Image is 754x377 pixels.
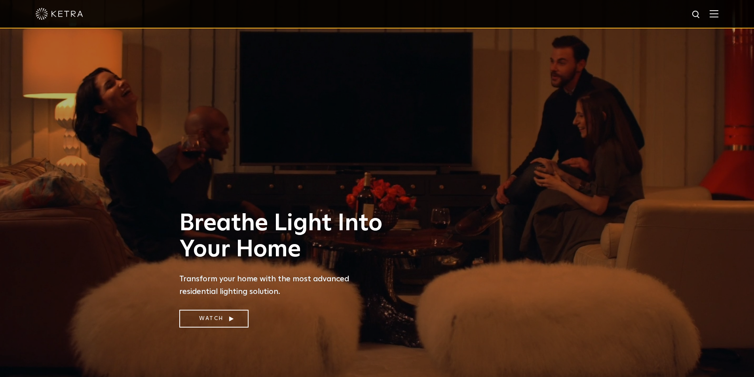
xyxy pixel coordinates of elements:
[179,210,389,263] h1: Breathe Light Into Your Home
[36,8,83,20] img: ketra-logo-2019-white
[179,273,389,298] p: Transform your home with the most advanced residential lighting solution.
[179,310,249,328] a: Watch
[710,10,718,17] img: Hamburger%20Nav.svg
[691,10,701,20] img: search icon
